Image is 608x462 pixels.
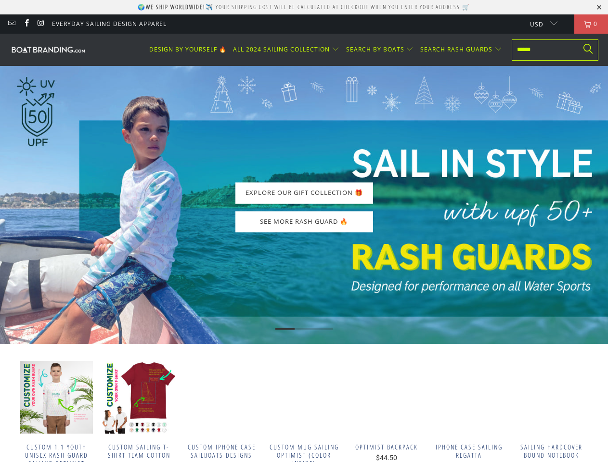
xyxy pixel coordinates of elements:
[146,3,206,11] strong: We ship worldwide!
[20,361,93,434] img: Custom 1.1 Youth Unisex Rash Guard Sailing Optimist
[185,361,258,434] a: Custom Iphone Case Sailboats Designs Custom Iphone Case Sailboats Designs
[420,45,492,53] span: SEARCH RASH GUARDS
[268,361,340,434] a: Custom Mug Sailing Optimist (Color Inside) Custom Mug Sailing Optimist (Color Inside)
[37,20,45,28] a: Boatbranding on Instagram
[346,45,404,53] span: SEARCH BY BOATS
[515,361,588,434] a: Boatbranding Lime Sailing Hardcover bound notebook Sailing-Gift Regatta Yacht Sailing-Lifestyle S...
[574,14,608,34] a: 0
[235,211,373,232] a: SEE MORE RASH GUARD 🔥
[149,45,227,53] span: DESIGN BY YOURSELF 🔥
[295,328,314,330] li: Page dot 2
[149,38,502,61] nav: Translation missing: en.navigation.header.main_nav
[346,38,414,61] summary: SEARCH BY BOATS
[22,20,30,28] a: Boatbranding on Facebook
[522,14,557,34] button: USD
[103,361,175,434] img: Custom Sailing T-Shirt Team Cotton
[233,38,339,61] summary: ALL 2024 SAILING COLLECTION
[433,361,505,434] a: iPhone Case Sailing Regatta iPhone Case Sailing Regatta
[433,443,505,460] span: iPhone Case Sailing Regatta
[350,443,423,462] a: Optimist Backpack $44.50
[420,38,502,61] summary: SEARCH RASH GUARDS
[20,361,93,434] a: Custom 1.1 Youth Unisex Rash Guard Sailing Optimist Custom 1.1 Youth Unisex Rash Guard Sailing Op...
[138,3,470,11] p: 🌍 ✈️ Your shipping cost will be calculated at checkout when you enter your address 🛒
[515,443,588,460] span: Sailing Hardcover bound notebook
[103,361,175,434] a: Custom Sailing T-Shirt Team Cotton Custom Sailing T-Shirt Team Cotton
[185,443,258,460] span: Custom Iphone Case Sailboats Designs
[530,20,543,28] span: USD
[7,20,15,28] a: Email Boatbranding
[233,45,330,53] span: ALL 2024 SAILING COLLECTION
[275,328,295,330] li: Page dot 1
[52,19,167,29] a: Everyday Sailing Design Apparel
[103,443,175,460] span: Custom Sailing T-Shirt Team Cotton
[149,38,227,61] a: DESIGN BY YOURSELF 🔥
[10,45,87,54] img: Boatbranding
[591,14,600,34] span: 0
[376,454,397,462] span: $44.50
[350,361,423,434] a: Boatbranding Optimist Backpack Sailing-Gift Regatta Yacht Sailing-Lifestyle Sailing-Apparel Nauti...
[235,183,373,204] a: EXPLORE OUR GIFT COLLECTION 🎁
[350,443,423,451] span: Optimist Backpack
[314,328,333,330] li: Page dot 3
